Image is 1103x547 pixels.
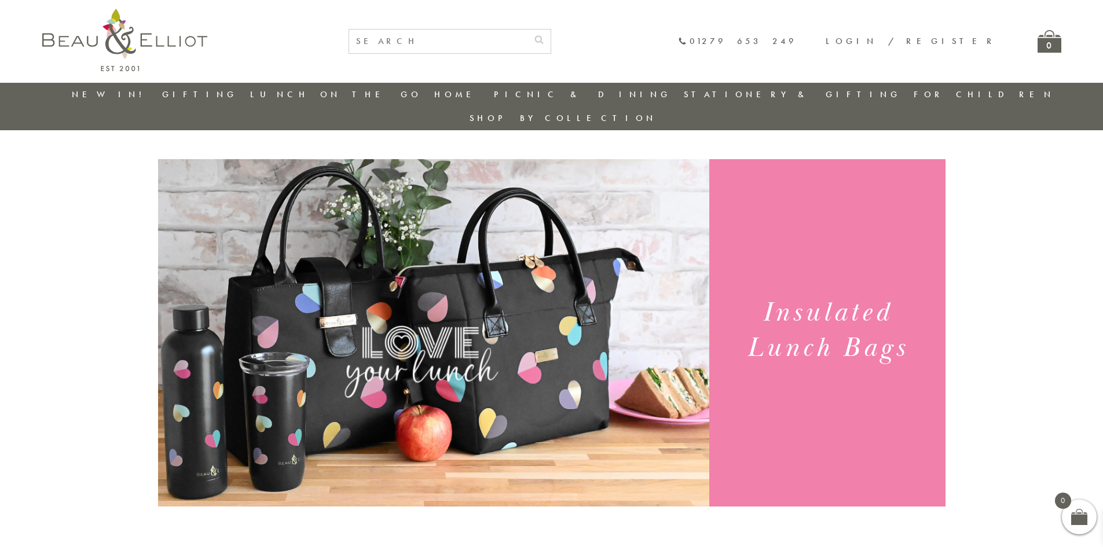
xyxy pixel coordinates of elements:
a: Lunch On The Go [250,89,422,100]
a: 01279 653 249 [678,36,797,46]
a: New in! [72,89,149,100]
input: SEARCH [349,30,527,53]
a: Shop by collection [470,112,657,124]
img: Emily Heart Set [158,159,709,506]
a: Stationery & Gifting [684,89,901,100]
a: Gifting [162,89,237,100]
a: Picnic & Dining [494,89,671,100]
span: 0 [1055,493,1071,509]
h1: Insulated Lunch Bags [723,295,931,366]
img: logo [42,9,207,71]
a: Home [434,89,481,100]
a: Login / Register [826,35,997,47]
a: For Children [914,89,1054,100]
a: 0 [1038,30,1061,53]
